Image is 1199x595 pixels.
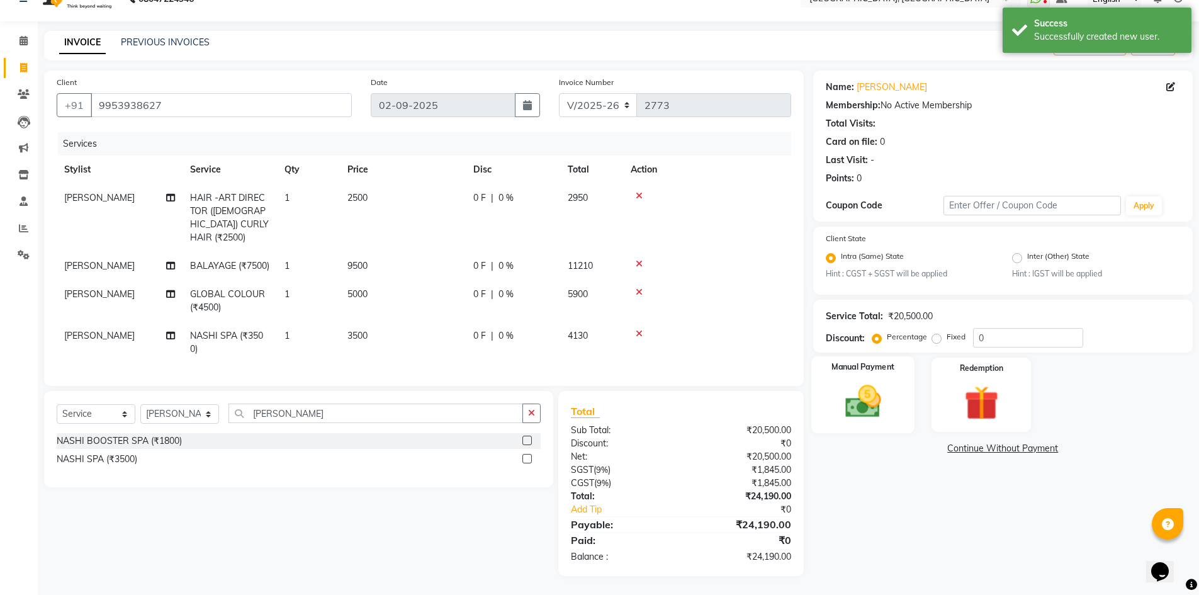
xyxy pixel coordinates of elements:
div: ₹0 [701,503,801,516]
th: Service [183,156,277,184]
div: 0 [880,135,885,149]
div: Membership: [826,99,881,112]
div: ₹24,190.00 [681,517,801,532]
div: No Active Membership [826,99,1180,112]
span: | [491,259,493,273]
div: Discount: [826,332,865,345]
div: Payable: [561,517,681,532]
div: ₹24,190.00 [681,490,801,503]
div: Total: [561,490,681,503]
small: Hint : IGST will be applied [1012,268,1180,280]
div: ₹24,190.00 [681,550,801,564]
span: 1 [284,192,290,203]
span: | [491,288,493,301]
div: Successfully created new user. [1034,30,1182,43]
span: [PERSON_NAME] [64,288,135,300]
span: 2950 [568,192,588,203]
small: Hint : CGST + SGST will be applied [826,268,994,280]
div: Name: [826,81,854,94]
div: ₹20,500.00 [681,424,801,437]
span: 0 F [473,191,486,205]
span: SGST [571,464,594,475]
span: 0 % [498,288,514,301]
label: Date [371,77,388,88]
span: [PERSON_NAME] [64,192,135,203]
div: Total Visits: [826,117,875,130]
div: Coupon Code [826,199,944,212]
div: ₹1,845.00 [681,463,801,477]
input: Search or Scan [228,404,523,423]
label: Invoice Number [559,77,614,88]
img: _gift.svg [954,382,1010,424]
a: [PERSON_NAME] [857,81,927,94]
span: 4130 [568,330,588,341]
img: _cash.svg [834,382,892,422]
th: Price [340,156,466,184]
iframe: chat widget [1146,545,1186,582]
a: INVOICE [59,31,106,54]
span: 0 F [473,288,486,301]
div: Services [58,132,801,156]
label: Inter (Other) State [1027,251,1089,266]
div: Success [1034,17,1182,30]
div: NASHI BOOSTER SPA (₹1800) [57,434,182,448]
span: 1 [284,288,290,300]
span: 0 % [498,329,514,343]
div: 0 [857,172,862,185]
span: GLOBAL COLOUR (₹4500) [190,288,265,313]
div: Net: [561,450,681,463]
a: Add Tip [561,503,701,516]
div: ₹20,500.00 [681,450,801,463]
span: [PERSON_NAME] [64,260,135,271]
div: Points: [826,172,854,185]
div: NASHI SPA (₹3500) [57,453,137,466]
span: [PERSON_NAME] [64,330,135,341]
span: | [491,329,493,343]
span: Total [571,405,600,418]
span: 9% [597,478,609,488]
input: Enter Offer / Coupon Code [943,196,1121,215]
input: Search by Name/Mobile/Email/Code [91,93,352,117]
div: Card on file: [826,135,877,149]
div: Service Total: [826,310,883,323]
th: Total [560,156,623,184]
label: Client [57,77,77,88]
label: Fixed [947,331,965,343]
span: HAIR -ART DIRECTOR ([DEMOGRAPHIC_DATA]) CURLY HAIR (₹2500) [190,192,269,243]
span: 9% [596,465,608,475]
div: ( ) [561,463,681,477]
button: Apply [1126,196,1162,215]
span: 9500 [347,260,368,271]
div: ( ) [561,477,681,490]
th: Qty [277,156,340,184]
span: 0 F [473,329,486,343]
th: Action [623,156,791,184]
div: Discount: [561,437,681,450]
th: Disc [466,156,560,184]
label: Intra (Same) State [841,251,904,266]
span: 1 [284,260,290,271]
div: ₹0 [681,437,801,450]
a: PREVIOUS INVOICES [121,37,210,48]
span: 0 F [473,259,486,273]
button: +91 [57,93,92,117]
div: Sub Total: [561,424,681,437]
span: | [491,191,493,205]
div: ₹20,500.00 [888,310,933,323]
span: 0 % [498,191,514,205]
label: Redemption [960,363,1003,374]
label: Percentage [887,331,927,343]
div: - [870,154,874,167]
span: 2500 [347,192,368,203]
div: Paid: [561,533,681,548]
span: NASHI SPA (₹3500) [190,330,263,354]
span: 5900 [568,288,588,300]
label: Manual Payment [831,361,894,373]
div: ₹0 [681,533,801,548]
label: Client State [826,233,866,244]
span: BALAYAGE (₹7500) [190,260,269,271]
div: ₹1,845.00 [681,477,801,490]
span: 5000 [347,288,368,300]
span: CGST [571,477,594,489]
th: Stylist [57,156,183,184]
